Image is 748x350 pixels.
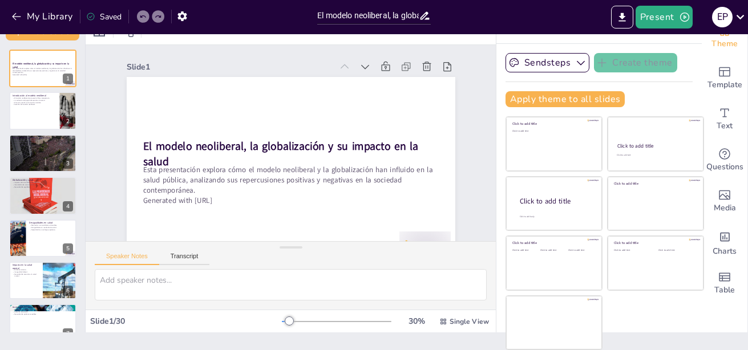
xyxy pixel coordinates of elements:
div: 6 [9,262,76,299]
div: Click to add text [512,130,594,133]
div: Get real-time input from your audience [702,140,747,181]
div: Add images, graphics, shapes or video [702,181,747,222]
p: Necesidad de políticas accesibles. [13,313,73,315]
p: El sector privado en la atención médica. [13,101,56,103]
p: Estrés económico. [13,269,39,271]
div: Click to add text [658,249,694,252]
p: Impacto en la salud mental [13,263,39,270]
button: Present [636,6,693,29]
p: Desigualdades en salud [29,221,73,225]
div: Click to add text [617,154,693,157]
div: Click to add text [540,249,566,252]
div: Add a table [702,263,747,304]
div: Click to add title [614,241,696,245]
strong: El modelo neoliberal, la globalización y su impacto en la salud [141,108,417,180]
strong: El modelo neoliberal, la globalización y su impacto en la salud [13,62,69,68]
p: Generated with [URL] [133,164,424,235]
button: E P [712,6,733,29]
span: Theme [711,38,738,50]
button: My Library [9,7,78,26]
span: Media [714,202,736,214]
div: Click to add title [614,181,696,186]
p: La reducción del papel del estado en la salud. [13,99,56,101]
div: 4 [9,177,76,214]
div: Click to add title [617,143,693,149]
div: 1 [9,50,76,87]
div: Add ready made slides [702,58,747,99]
p: Beneficios de la globalización. [13,309,73,311]
div: 2 [63,116,73,127]
p: El modelo neoliberal promueve la libre competencia. [13,97,56,99]
p: Desigualdades en el acceso. [13,141,73,144]
button: Sendsteps [506,53,589,72]
p: Afectación a comunidades vulnerables. [29,224,73,226]
div: 3 [63,158,73,169]
div: Click to add body [520,215,592,218]
div: 7 [63,328,73,339]
span: Table [714,284,735,296]
div: Change the overall theme [702,17,747,58]
p: Introducción al modelo neoliberal [13,94,56,97]
p: Esta presentación explora cómo el modelo neoliberal y la globalización han influido en la salud p... [135,133,431,225]
span: Charts [713,245,737,258]
div: Slide 1 [145,29,348,82]
p: Aumento de precios. [13,311,73,314]
div: Click to add title [520,196,593,206]
div: Click to add text [614,249,650,252]
p: Impacto de la movilidad internacional. [13,182,73,184]
p: Generated with [URL] [13,74,73,76]
span: Template [707,79,742,91]
button: Create theme [594,53,677,72]
div: Add charts and graphs [702,222,747,263]
p: Globalización y salud [13,178,73,182]
p: Intercambio de conocimientos. [13,184,73,186]
button: Transcript [159,253,210,265]
p: Necesidad de atención a la salud mental. [13,273,39,277]
p: Desigualdades en resultados de salud. [29,226,73,229]
div: Click to add text [512,249,538,252]
div: 2 [9,92,76,129]
span: Questions [706,161,743,173]
span: Text [717,120,733,132]
div: 4 [63,201,73,211]
p: Privatización de servicios de salud. [13,139,73,141]
div: 6 [63,286,73,296]
div: 5 [63,243,73,254]
div: Add text boxes [702,99,747,140]
div: 7 [9,304,76,341]
p: Acceso a medicamentos [13,306,73,310]
span: Single View [450,317,489,326]
p: Necesidad de equilibrio. [13,186,73,188]
p: Impacto en la calidad de atención. [13,144,73,146]
p: Inseguridad laboral. [13,271,39,273]
input: Insertar título [317,7,419,24]
div: Click to add title [512,241,594,245]
button: Apply theme to all slides [506,91,625,107]
div: Click to add title [512,121,594,126]
p: Necesidad de un enfoque equitativo. [29,229,73,231]
p: Efectos del neoliberalismo en la salud [13,136,73,140]
p: Esta presentación explora cómo el modelo neoliberal y la globalización han influido en la salud p... [13,68,73,74]
div: 3 [9,135,76,172]
p: Desafíos del modelo neoliberal. [13,103,56,105]
div: 1 [63,74,73,84]
button: Speaker Notes [95,253,159,265]
div: Saved [86,11,122,22]
div: 30 % [403,316,430,327]
div: E P [712,7,733,27]
div: Click to add text [568,249,594,252]
div: Slide 1 / 30 [90,316,282,327]
div: 5 [9,219,76,257]
button: Export to PowerPoint [611,6,633,29]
